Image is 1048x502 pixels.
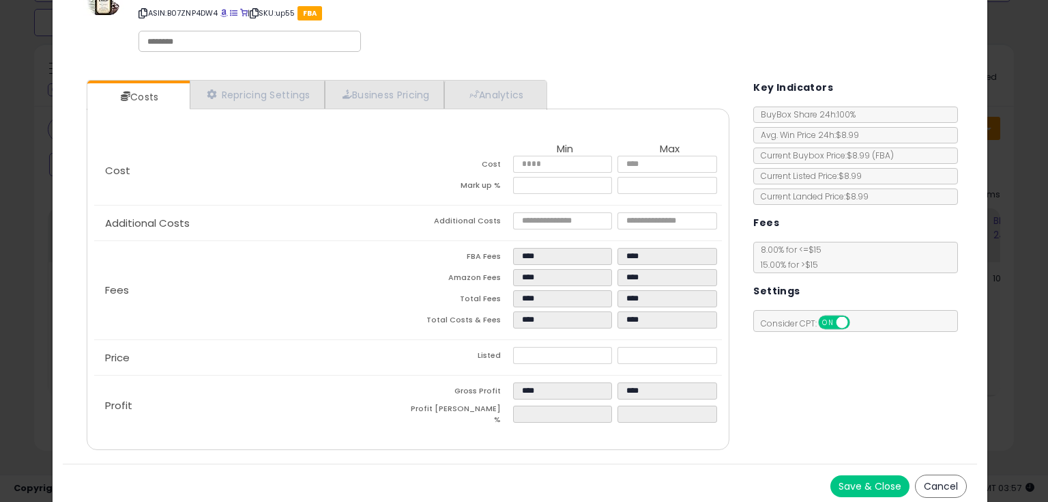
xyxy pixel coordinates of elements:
a: All offer listings [230,8,237,18]
td: Cost [408,156,512,177]
span: Current Listed Price: $8.99 [754,170,862,182]
button: Save & Close [830,475,909,497]
a: Repricing Settings [190,81,325,109]
span: Consider CPT: [754,318,868,329]
td: Listed [408,347,512,368]
a: Analytics [444,81,545,109]
a: Costs [87,83,188,111]
span: FBA [297,6,323,20]
span: BuyBox Share 24h: 100% [754,109,856,120]
span: Avg. Win Price 24h: $8.99 [754,129,859,141]
th: Min [513,143,617,156]
th: Max [617,143,722,156]
td: FBA Fees [408,248,512,269]
button: Cancel [915,475,967,498]
p: Cost [94,165,408,176]
span: OFF [848,317,870,329]
span: Current Buybox Price: [754,150,894,161]
td: Additional Costs [408,212,512,234]
td: Total Fees [408,290,512,311]
td: Gross Profit [408,382,512,404]
span: Current Landed Price: $8.99 [754,191,869,202]
h5: Settings [753,283,800,300]
span: ( FBA ) [872,150,894,161]
p: Additional Costs [94,218,408,229]
p: Profit [94,400,408,411]
p: ASIN: B07ZNP4DW4 | SKU: up55 [139,2,727,24]
a: Business Pricing [325,81,444,109]
td: Amazon Fees [408,269,512,290]
span: ON [820,317,837,329]
td: Mark up % [408,177,512,198]
span: 15.00 % for > $15 [754,259,818,270]
h5: Fees [753,214,779,232]
td: Profit [PERSON_NAME] % [408,404,512,429]
span: 8.00 % for <= $15 [754,244,821,270]
span: $8.99 [847,150,894,161]
a: BuyBox page [220,8,228,18]
a: Your listing only [240,8,248,18]
h5: Key Indicators [753,79,833,96]
p: Fees [94,285,408,296]
p: Price [94,352,408,363]
td: Total Costs & Fees [408,311,512,333]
